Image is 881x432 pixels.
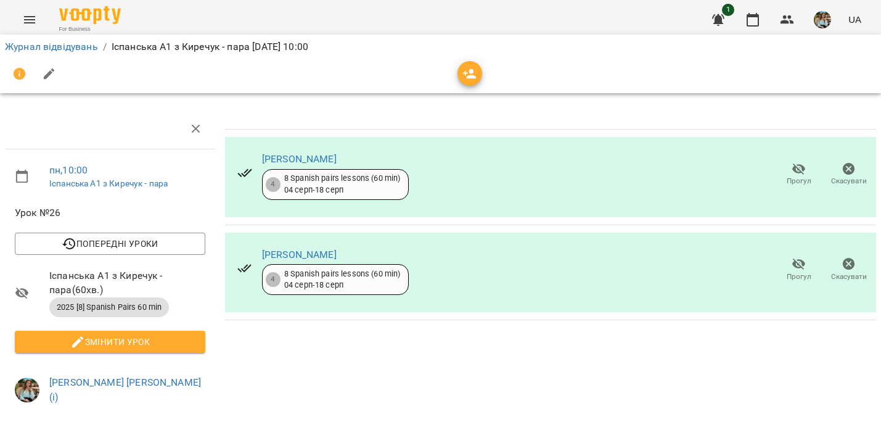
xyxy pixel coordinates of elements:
[5,41,98,52] a: Журнал відвідувань
[262,153,337,165] a: [PERSON_NAME]
[787,176,811,186] span: Прогул
[49,164,88,176] a: пн , 10:00
[59,6,121,24] img: Voopty Logo
[831,272,867,282] span: Скасувати
[814,11,831,28] img: 856b7ccd7d7b6bcc05e1771fbbe895a7.jfif
[831,176,867,186] span: Скасувати
[15,378,39,402] img: 856b7ccd7d7b6bcc05e1771fbbe895a7.jfif
[262,249,337,260] a: [PERSON_NAME]
[284,173,401,196] div: 8 Spanish pairs lessons (60 min) 04 серп - 18 серп
[103,39,107,54] li: /
[266,177,281,192] div: 4
[5,39,876,54] nav: breadcrumb
[722,4,734,16] span: 1
[49,302,169,313] span: 2025 [8] Spanish Pairs 60 min
[15,331,205,353] button: Змінити урок
[112,39,308,54] p: Іспанська А1 з Киречук - пара [DATE] 10:00
[15,5,44,35] button: Menu
[824,252,874,287] button: Скасувати
[774,252,824,287] button: Прогул
[49,268,205,297] span: Іспанська А1 з Киречук - пара ( 60 хв. )
[49,178,168,188] a: Іспанська А1 з Киречук - пара
[25,236,195,251] span: Попередні уроки
[787,272,811,282] span: Прогул
[824,157,874,192] button: Скасувати
[15,233,205,255] button: Попередні уроки
[25,334,195,349] span: Змінити урок
[59,25,121,33] span: For Business
[848,13,861,26] span: UA
[774,157,824,192] button: Прогул
[49,376,201,403] a: [PERSON_NAME] [PERSON_NAME] (і)
[843,8,866,31] button: UA
[266,272,281,287] div: 4
[15,206,205,220] span: Урок №26
[284,268,401,291] div: 8 Spanish pairs lessons (60 min) 04 серп - 18 серп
